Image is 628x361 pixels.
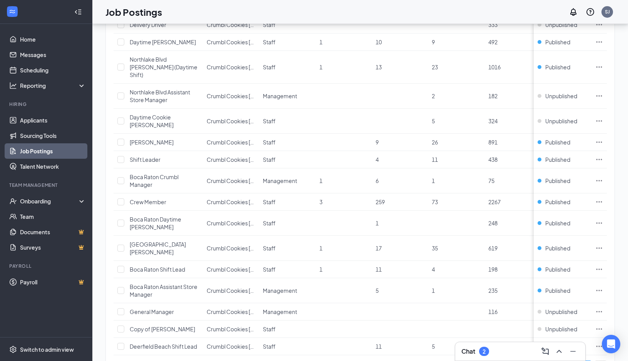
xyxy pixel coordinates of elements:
[488,198,501,205] span: 2267
[488,92,498,99] span: 182
[9,197,17,205] svg: UserCheck
[545,244,570,252] span: Published
[461,347,475,356] h3: Chat
[207,64,305,71] span: Crumbl Cookies [GEOGRAPHIC_DATA]
[263,266,276,273] span: Staff
[20,82,86,89] div: Reporting
[595,156,603,163] svg: Ellipses
[432,92,435,99] span: 2
[20,240,86,255] a: SurveysCrown
[376,245,382,252] span: 17
[595,21,603,29] svg: Ellipses
[130,21,166,28] span: Delivery Driver
[263,326,276,332] span: Staff
[595,265,603,273] svg: Ellipses
[203,338,259,355] td: Crumbl Cookies West Palm Beach
[432,177,435,184] span: 1
[555,347,564,356] svg: ChevronUp
[20,112,86,128] a: Applicants
[319,177,322,184] span: 1
[259,84,315,109] td: Management
[545,63,570,71] span: Published
[207,266,305,273] span: Crumbl Cookies [GEOGRAPHIC_DATA]
[259,34,315,51] td: Staff
[207,287,305,294] span: Crumbl Cookies [GEOGRAPHIC_DATA]
[203,193,259,211] td: Crumbl Cookies West Palm Beach
[20,346,74,353] div: Switch to admin view
[207,308,305,315] span: Crumbl Cookies [GEOGRAPHIC_DATA]
[263,245,276,252] span: Staff
[203,109,259,134] td: Crumbl Cookies West Palm Beach
[567,345,579,358] button: Minimize
[130,56,197,78] span: Northlake Blvd [PERSON_NAME] (Daytime Shift)
[483,348,486,355] div: 2
[203,278,259,303] td: Crumbl Cookies West Palm Beach
[545,38,570,46] span: Published
[203,134,259,151] td: Crumbl Cookies West Palm Beach
[545,287,570,294] span: Published
[595,219,603,227] svg: Ellipses
[259,134,315,151] td: Staff
[319,64,322,71] span: 1
[488,308,498,315] span: 116
[207,177,305,184] span: Crumbl Cookies [GEOGRAPHIC_DATA]
[130,114,174,128] span: Daytime Cookie [PERSON_NAME]
[203,151,259,168] td: Crumbl Cookies West Palm Beach
[539,345,551,358] button: ComposeMessage
[432,287,435,294] span: 1
[432,245,438,252] span: 35
[207,118,305,124] span: Crumbl Cookies [GEOGRAPHIC_DATA]
[263,177,297,184] span: Management
[488,266,498,273] span: 198
[319,39,322,45] span: 1
[259,193,315,211] td: Staff
[545,138,570,146] span: Published
[9,263,84,269] div: Payroll
[203,211,259,236] td: Crumbl Cookies West Palm Beach
[376,266,382,273] span: 11
[207,39,305,45] span: Crumbl Cookies [GEOGRAPHIC_DATA]
[130,266,185,273] span: Boca Raton Shift Lead
[203,51,259,84] td: Crumbl Cookies West Palm Beach
[259,211,315,236] td: Staff
[130,326,195,332] span: Copy of [PERSON_NAME]
[263,64,276,71] span: Staff
[207,220,305,227] span: Crumbl Cookies [GEOGRAPHIC_DATA]
[376,198,385,205] span: 259
[488,39,498,45] span: 492
[432,139,438,146] span: 26
[105,5,162,18] h1: Job Postings
[20,47,86,62] a: Messages
[263,39,276,45] span: Staff
[259,321,315,338] td: Staff
[568,347,578,356] svg: Minimize
[130,343,197,350] span: Deerfield Beach Shift Lead
[20,159,86,174] a: Talent Network
[207,156,305,163] span: Crumbl Cookies [GEOGRAPHIC_DATA]
[203,84,259,109] td: Crumbl Cookies West Palm Beach
[203,34,259,51] td: Crumbl Cookies West Palm Beach
[602,335,620,353] div: Open Intercom Messenger
[20,197,79,205] div: Onboarding
[130,308,174,315] span: General Manager
[545,92,577,100] span: Unpublished
[8,8,16,15] svg: WorkstreamLogo
[263,220,276,227] span: Staff
[595,308,603,316] svg: Ellipses
[259,16,315,34] td: Staff
[130,241,186,255] span: [GEOGRAPHIC_DATA][PERSON_NAME]
[130,139,174,146] span: [PERSON_NAME]
[130,89,190,103] span: Northlake Blvd Assistant Store Manager
[20,128,86,143] a: Sourcing Tools
[432,266,435,273] span: 4
[569,7,578,17] svg: Notifications
[259,303,315,321] td: Management
[432,64,438,71] span: 23
[263,139,276,146] span: Staff
[207,139,305,146] span: Crumbl Cookies [GEOGRAPHIC_DATA]
[9,101,84,107] div: Hiring
[259,261,315,278] td: Staff
[207,21,305,28] span: Crumbl Cookies [GEOGRAPHIC_DATA]
[130,283,197,298] span: Boca Raton Assistant Store Manager
[376,156,379,163] span: 4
